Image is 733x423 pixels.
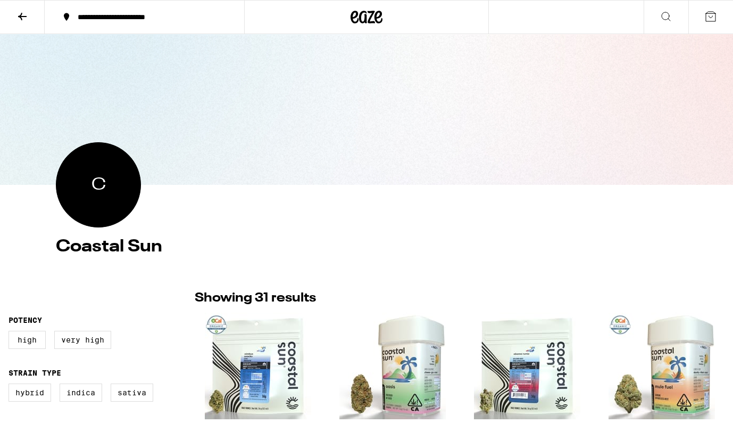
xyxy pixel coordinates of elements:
legend: Potency [9,316,42,324]
h4: Coastal Sun [56,238,677,255]
img: Coastal Sun - Oasis - 3.5g [339,313,446,419]
img: Coastal Sun - Mule Fuel - 3.5g [609,313,715,419]
legend: Strain Type [9,369,61,377]
label: Indica [60,384,102,402]
label: Very High [54,331,111,349]
img: Coastal Sun - Nimbus Snacks - 14g [205,313,311,419]
label: Hybrid [9,384,51,402]
label: High [9,331,46,349]
span: Coastal Sun [91,173,106,197]
img: Coastal Sun - Obama Runtz - 14g [474,313,580,419]
p: Showing 31 results [195,289,316,307]
label: Sativa [111,384,153,402]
